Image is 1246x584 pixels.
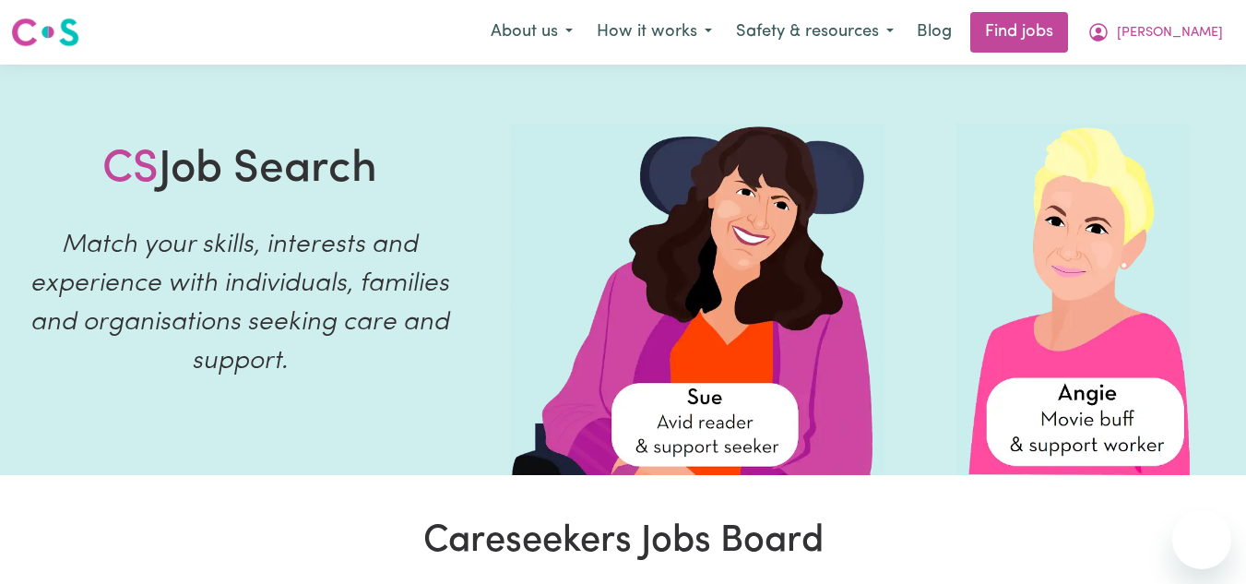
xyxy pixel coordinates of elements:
[1117,23,1223,43] span: [PERSON_NAME]
[479,13,585,52] button: About us
[11,16,79,49] img: Careseekers logo
[906,12,963,53] a: Blog
[585,13,724,52] button: How it works
[22,226,458,381] p: Match your skills, interests and experience with individuals, families and organisations seeking ...
[102,144,377,197] h1: Job Search
[970,12,1068,53] a: Find jobs
[1075,13,1235,52] button: My Account
[724,13,906,52] button: Safety & resources
[102,148,159,192] span: CS
[11,11,79,54] a: Careseekers logo
[1172,510,1231,569] iframe: Button to launch messaging window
